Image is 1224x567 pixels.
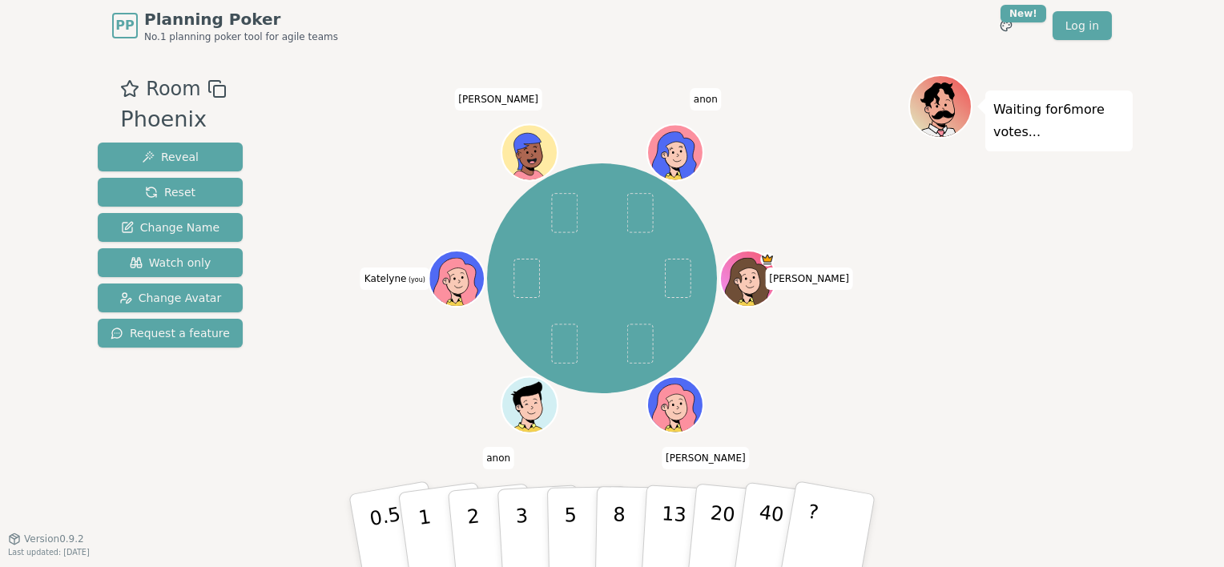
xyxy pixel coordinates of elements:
[142,149,199,165] span: Reveal
[1001,5,1046,22] div: New!
[112,8,338,43] a: PPPlanning PokerNo.1 planning poker tool for agile teams
[98,143,243,171] button: Reveal
[119,290,222,306] span: Change Avatar
[146,74,200,103] span: Room
[482,447,514,469] span: Click to change your name
[98,283,243,312] button: Change Avatar
[992,11,1021,40] button: New!
[760,252,775,267] span: Bailey B is the host
[690,88,722,111] span: Click to change your name
[8,533,84,545] button: Version0.9.2
[1053,11,1112,40] a: Log in
[98,213,243,242] button: Change Name
[120,103,226,136] div: Phoenix
[144,8,338,30] span: Planning Poker
[430,252,483,305] button: Click to change your avatar
[130,255,211,271] span: Watch only
[24,533,84,545] span: Version 0.9.2
[765,267,853,290] span: Click to change your name
[115,16,134,35] span: PP
[121,219,219,235] span: Change Name
[145,184,195,200] span: Reset
[360,267,429,290] span: Click to change your name
[406,276,425,283] span: (you)
[993,99,1125,143] p: Waiting for 6 more votes...
[98,178,243,207] button: Reset
[144,30,338,43] span: No.1 planning poker tool for agile teams
[120,74,139,103] button: Add as favourite
[98,248,243,277] button: Watch only
[454,88,542,111] span: Click to change your name
[662,447,750,469] span: Click to change your name
[8,548,90,557] span: Last updated: [DATE]
[111,325,230,341] span: Request a feature
[98,319,243,348] button: Request a feature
